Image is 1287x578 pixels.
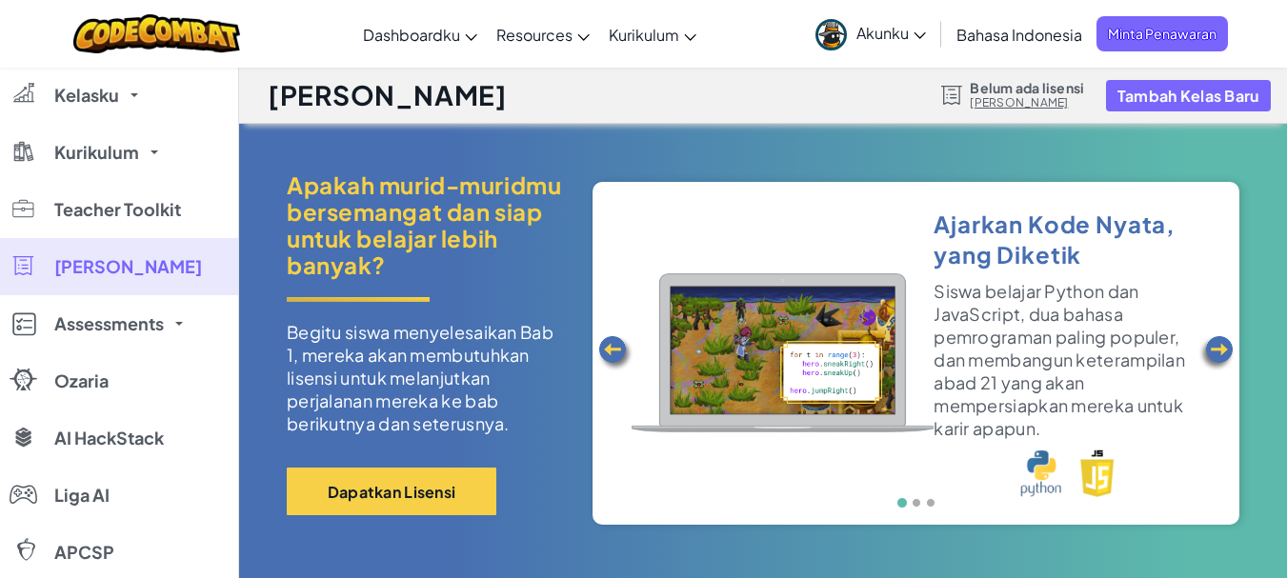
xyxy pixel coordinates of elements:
button: Tambah Kelas Baru [1106,80,1271,111]
a: [PERSON_NAME] [970,95,1084,110]
img: Device_1.png [632,273,935,431]
span: Akunku [856,23,926,43]
a: Resources [487,9,599,60]
span: Resources [496,25,573,45]
img: Arrow_Left.png [1197,334,1236,372]
button: Dapatkan Lisensi [287,468,496,515]
span: Liga AI [54,487,110,504]
span: AI HackStack [54,429,164,447]
span: Ajarkan Kode Nyata, yang Diketik [934,209,1176,269]
img: python_logo.png [1020,449,1061,497]
a: Kurikulum [599,9,706,60]
img: Arrow_Left.png [596,334,634,372]
img: javascript_logo.png [1080,449,1115,497]
img: avatar [815,19,847,50]
span: Kurikulum [609,25,679,45]
img: CodeCombat logo [73,14,240,53]
span: Teacher Toolkit [54,201,181,218]
a: Dashboardku [353,9,487,60]
a: Minta Penawaran [1096,16,1228,51]
span: Bahasa Indonesia [956,25,1082,45]
span: Kurikulum [54,144,139,161]
span: Apakah murid-muridmu bersemangat dan siap untuk belajar lebih banyak? [287,171,564,278]
p: Siswa belajar Python dan JavaScript, dua bahasa pemrograman paling populer, dan membangun keteram... [934,280,1200,440]
span: Kelasku [54,87,119,104]
span: [PERSON_NAME] [54,258,202,275]
span: Belum ada lisensi [970,80,1084,95]
span: Assessments [54,315,164,332]
p: Begitu siswa menyelesaikan Bab 1, mereka akan membutuhkan lisensi untuk melanjutkan perjalanan me... [287,321,564,435]
span: Dashboardku [363,25,460,45]
h1: [PERSON_NAME] [268,77,507,113]
a: Bahasa Indonesia [947,9,1092,60]
span: Ozaria [54,372,109,389]
a: Akunku [806,4,935,64]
